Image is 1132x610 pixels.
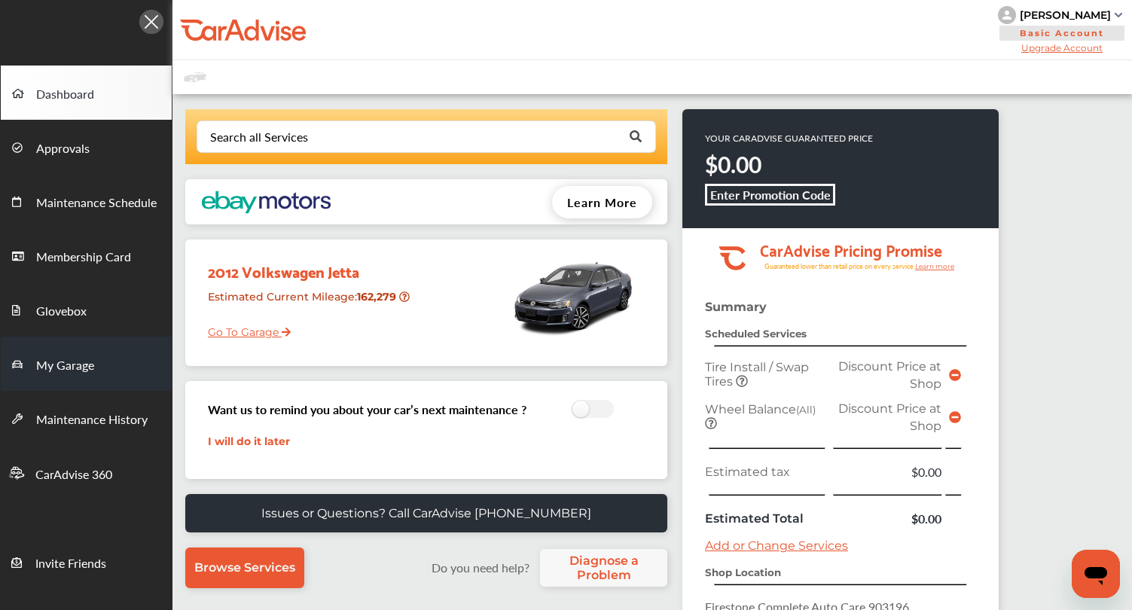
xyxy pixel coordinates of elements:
tspan: Guaranteed lower than retail price on every service. [764,261,915,271]
a: Maintenance Schedule [1,174,172,228]
p: YOUR CARADVISE GUARANTEED PRICE [705,132,873,145]
h3: Want us to remind you about your car’s next maintenance ? [208,401,526,418]
span: Learn More [567,194,637,211]
iframe: Button to launch messaging window [1072,550,1120,598]
span: Diagnose a Problem [548,554,660,582]
a: Dashboard [1,66,172,120]
td: $0.00 [829,459,945,484]
span: Tire Install / Swap Tires [705,360,809,389]
span: Maintenance History [36,410,148,430]
a: Diagnose a Problem [540,549,667,587]
img: Icon.5fd9dcc7.svg [139,10,163,34]
a: Glovebox [1,282,172,337]
div: [PERSON_NAME] [1020,8,1111,22]
span: Maintenance Schedule [36,194,157,213]
span: Discount Price at Shop [838,401,941,433]
td: $0.00 [829,506,945,531]
td: Estimated tax [701,459,829,484]
a: Browse Services [185,547,304,588]
tspan: Learn more [915,262,955,270]
span: CarAdvise 360 [35,465,112,485]
strong: Shop Location [705,566,781,578]
label: Do you need help? [424,559,536,576]
span: Approvals [36,139,90,159]
a: My Garage [1,337,172,391]
tspan: CarAdvise Pricing Promise [760,236,942,263]
div: Estimated Current Mileage : [197,284,417,322]
span: Discount Price at Shop [838,359,941,391]
img: mobile_7706_st0640_046.jpg [509,247,637,345]
p: Issues or Questions? Call CarAdvise [PHONE_NUMBER] [261,506,591,520]
td: Estimated Total [701,506,829,531]
span: Upgrade Account [998,42,1126,53]
a: I will do it later [208,435,290,448]
img: placeholder_car.fcab19be.svg [184,68,206,87]
span: My Garage [36,356,94,376]
a: Add or Change Services [705,538,848,553]
a: Membership Card [1,228,172,282]
span: Browse Services [194,560,295,575]
strong: Scheduled Services [705,328,807,340]
span: Invite Friends [35,554,106,574]
span: Basic Account [999,26,1124,41]
span: Dashboard [36,85,94,105]
img: sCxJUJ+qAmfqhQGDUl18vwLg4ZYJ6CxN7XmbOMBAAAAAElFTkSuQmCC [1115,13,1122,17]
small: (All) [796,404,816,416]
strong: Summary [705,300,767,314]
span: Wheel Balance [705,402,816,416]
a: Go To Garage [197,314,291,343]
span: Membership Card [36,248,131,267]
span: Glovebox [36,302,87,322]
div: 2012 Volkswagen Jetta [197,247,417,284]
strong: $0.00 [705,148,761,180]
a: Issues or Questions? Call CarAdvise [PHONE_NUMBER] [185,494,667,532]
a: Maintenance History [1,391,172,445]
b: Enter Promotion Code [710,186,831,203]
a: Approvals [1,120,172,174]
div: Search all Services [210,131,308,143]
img: knH8PDtVvWoAbQRylUukY18CTiRevjo20fAtgn5MLBQj4uumYvk2MzTtcAIzfGAtb1XOLVMAvhLuqoNAbL4reqehy0jehNKdM... [998,6,1016,24]
strong: 162,279 [357,290,399,303]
